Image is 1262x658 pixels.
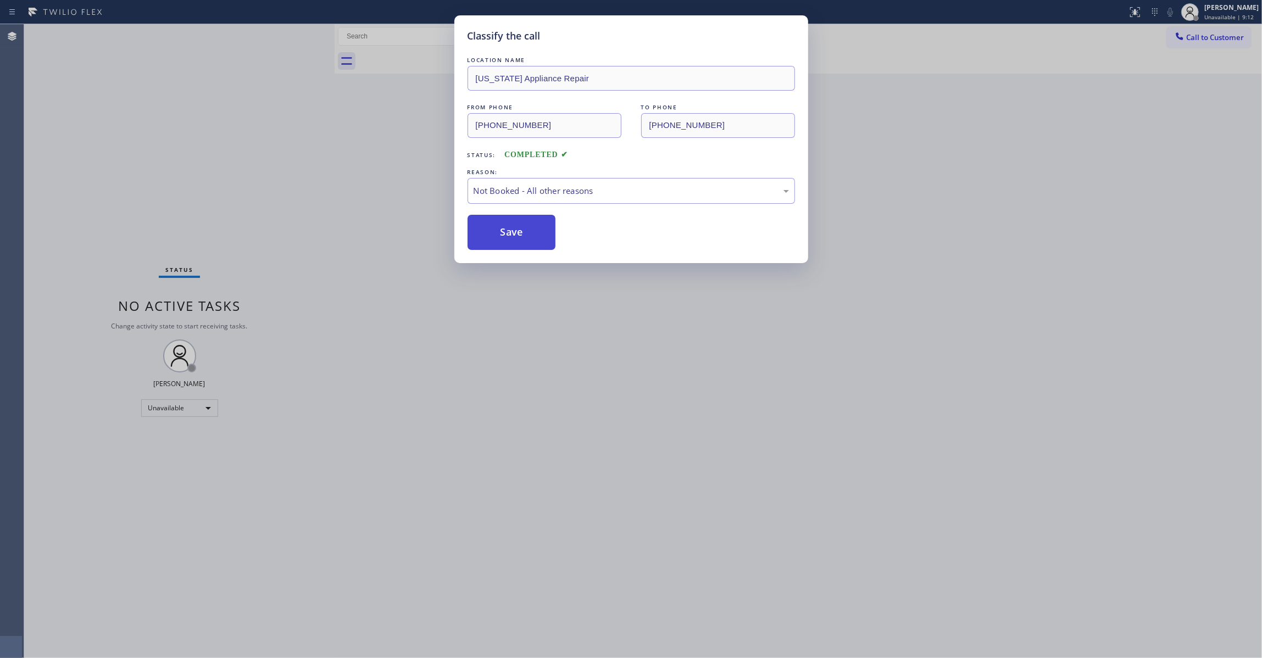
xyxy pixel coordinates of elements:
[468,102,621,113] div: FROM PHONE
[641,102,795,113] div: TO PHONE
[504,150,568,159] span: COMPLETED
[474,185,789,197] div: Not Booked - All other reasons
[468,215,556,250] button: Save
[468,29,541,43] h5: Classify the call
[468,54,795,66] div: LOCATION NAME
[468,113,621,138] input: From phone
[468,151,496,159] span: Status:
[468,166,795,178] div: REASON:
[641,113,795,138] input: To phone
